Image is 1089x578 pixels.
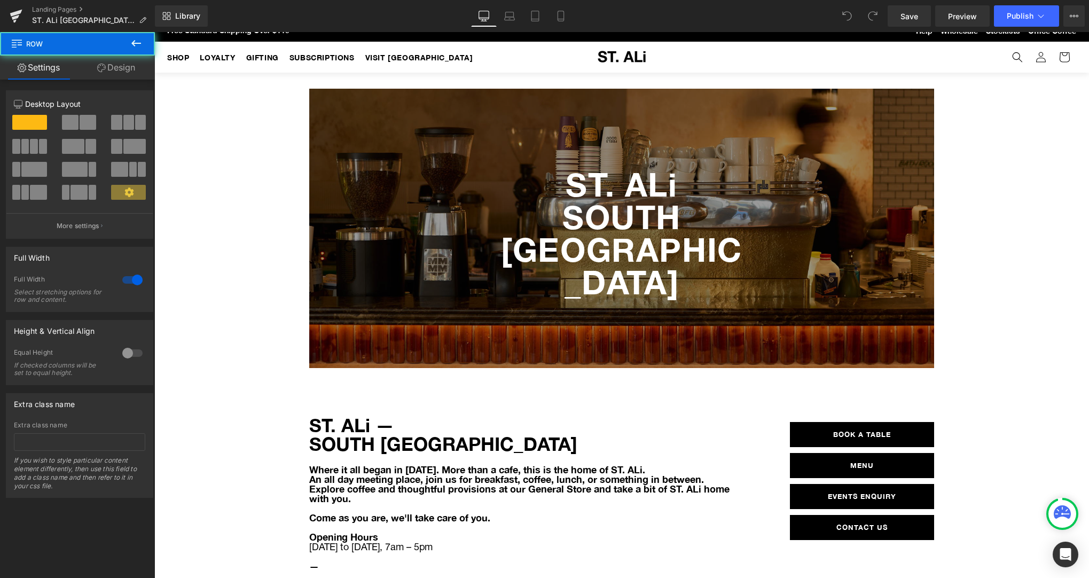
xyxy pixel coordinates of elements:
[155,433,587,442] p: Where it all began in [DATE]. More than a cafe, this is the home of ST. ALi.
[135,21,200,30] a: SUBSCRIPTIONS
[14,362,110,377] div: If checked columns will be set to equal height.
[443,19,491,30] img: ST. ALi
[155,384,620,403] h1: ST. ALi —
[636,390,780,415] a: BOOK A TABLE
[14,456,145,497] div: If you wish to style particular content element differently, then use this field to add a class n...
[411,133,523,171] span: ST. ALi
[471,5,497,27] a: Desktop
[155,403,620,421] h1: SOUTH [GEOGRAPHIC_DATA]
[344,136,590,201] h1: SOUTH
[92,21,124,30] a: GIFTING
[45,21,81,30] a: LOYALTY
[211,21,319,30] a: VISIT [GEOGRAPHIC_DATA]
[155,442,587,452] p: An all day meeting place, join us for breakfast, coffee, lunch, or something in between.
[548,5,574,27] a: Mobile
[636,452,780,477] a: EVENTS ENQUIRY
[14,275,112,286] div: Full Width
[636,421,780,446] a: MENU
[6,213,153,238] button: More settings
[155,529,587,539] p: —
[14,348,112,360] div: Equal Height
[851,13,875,37] summary: Search
[155,5,208,27] a: New Library
[14,421,145,429] div: Extra class name
[155,452,587,471] p: Explore coffee and thoughtful provisions at our General Store and take a bit of ST. ALi home with...
[948,11,977,22] span: Preview
[1053,542,1078,567] div: Open Intercom Messenger
[14,321,95,335] div: Height & Vertical Align
[900,11,918,22] span: Save
[57,221,99,231] p: More settings
[14,394,75,409] div: Extra class name
[14,247,50,262] div: Full Width
[344,201,590,267] h1: [GEOGRAPHIC_DATA]
[14,98,145,110] p: Desktop Layout
[155,509,278,520] span: [DATE] to [DATE], 7am – 5pm
[13,21,35,30] a: SHOP
[1007,12,1033,20] span: Publish
[522,5,548,27] a: Tablet
[1063,5,1085,27] button: More
[935,5,990,27] a: Preview
[32,5,155,14] a: Landing Pages
[155,499,224,511] span: Opening Hours
[32,16,135,25] span: ST. ALi [GEOGRAPHIC_DATA]
[155,481,587,490] p: Come as you are, we'll take care of you.
[994,5,1059,27] button: Publish
[77,56,155,80] a: Design
[497,5,522,27] a: Laptop
[862,5,883,27] button: Redo
[14,288,110,303] div: Select stretching options for row and content.
[636,483,780,508] a: CONTACT US
[11,32,117,56] span: Row
[175,11,200,21] span: Library
[836,5,858,27] button: Undo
